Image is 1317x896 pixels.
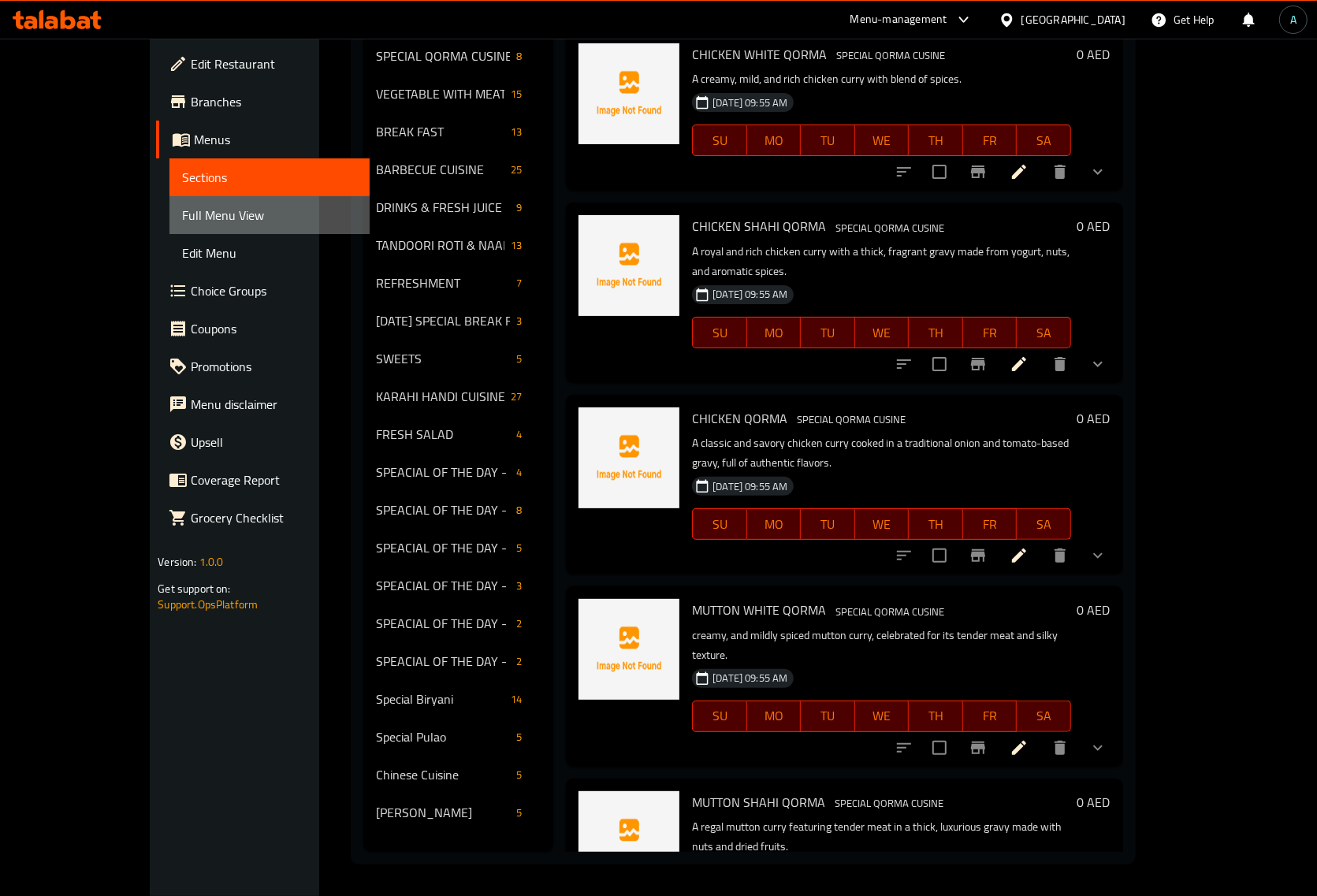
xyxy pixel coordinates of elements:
div: SPEACIAL OF THE DAY - [DATE]2 [363,642,553,680]
span: FR [969,322,1011,344]
div: SPEACIAL OF THE DAY - [DATE]2 [363,604,553,642]
button: WE [855,508,910,540]
a: Grocery Checklist [156,499,370,537]
span: 15 [504,87,528,102]
div: items [510,576,528,595]
div: VEGETABLE WITH MEAT15 [363,75,553,113]
button: FR [963,701,1018,732]
svg: Show Choices [1088,738,1107,757]
span: FR [969,513,1011,536]
span: Choice Groups [191,281,357,300]
span: Edit Menu [182,244,357,262]
span: TU [807,705,849,727]
button: TH [909,701,963,732]
a: Choice Groups [156,272,370,310]
div: items [510,198,528,217]
span: FRESH SALAD [376,425,510,444]
span: A [1290,11,1297,28]
span: [PERSON_NAME] [376,803,510,822]
a: Edit menu item [1010,546,1029,565]
div: SPEACIAL OF THE DAY - TUESDAY [376,576,510,595]
div: items [504,236,528,255]
div: items [504,122,528,141]
div: items [510,500,528,519]
span: SPECIAL QORMA CUSINE [376,46,510,65]
p: A creamy, mild, and rich chicken curry with blend of spices. [692,69,1070,89]
span: SU [699,322,740,344]
span: SU [699,705,740,727]
span: TANDOORI ROTI & NAAN [376,236,504,255]
span: SPECIAL QORMA CUSINE [829,219,951,237]
h6: 0 AED [1077,407,1111,429]
div: REFRESHMENT7 [363,264,553,302]
img: CHICKEN WHITE QORMA [579,43,679,144]
span: 7 [510,276,528,291]
button: SA [1017,701,1071,732]
div: items [504,84,528,103]
span: 4 [510,427,528,442]
button: SU [692,317,746,348]
svg: Show Choices [1088,162,1107,181]
div: VEGETABLE WITH MEAT [376,84,504,103]
p: A royal and rich chicken curry with a thick, fragrant gravy made from yogurt, nuts, and aromatic ... [692,242,1070,281]
button: Branch-specific-item [959,153,997,191]
div: SPECIAL QORMA CUSINE [791,411,912,429]
div: items [504,690,528,708]
button: MO [747,508,802,540]
span: WE [861,322,903,344]
span: Special Biryani [376,690,504,708]
a: Support.OpsPlatform [158,594,258,615]
a: Edit menu item [1010,738,1029,757]
span: Menu disclaimer [191,395,357,414]
span: Coverage Report [191,470,357,489]
button: MO [747,125,802,156]
span: SPECIAL QORMA CUSINE [830,46,951,65]
span: 4 [510,465,528,480]
span: TH [915,705,957,727]
span: Select to update [923,348,956,381]
button: TH [909,508,963,540]
span: 3 [510,578,528,593]
div: [DATE] SPECIAL BREAK FAST3 [363,302,553,340]
span: 25 [504,162,528,177]
span: 14 [504,692,528,707]
span: Select to update [923,155,956,188]
span: Chinese Cuisine [376,765,510,784]
span: 9 [510,200,528,215]
button: sort-choices [885,153,923,191]
div: SPECIAL QORMA CUSINE [829,602,951,621]
span: 1.0.0 [199,552,224,572]
p: A regal mutton curry featuring tender meat in a thick, luxurious gravy made with nuts and dried f... [692,817,1070,857]
button: delete [1041,153,1079,191]
img: MUTTON SHAHI QORMA [579,791,679,892]
button: SU [692,508,746,540]
button: TU [801,701,855,732]
span: REFRESHMENT [376,273,510,292]
div: SWEETS5 [363,340,553,377]
span: DRINKS & FRESH JUICE [376,198,510,217]
span: TU [807,513,849,536]
div: Menu-management [850,10,947,29]
span: Select to update [923,539,956,572]
span: MO [753,129,795,152]
span: SU [699,129,740,152]
span: 5 [510,768,528,783]
a: Edit Restaurant [156,45,370,83]
span: Promotions [191,357,357,376]
span: SPEACIAL OF THE DAY - [DATE] [376,576,510,595]
div: SPECIAL QORMA CUSINE [828,794,950,813]
span: 8 [510,49,528,64]
span: Menus [194,130,357,149]
span: FR [969,705,1011,727]
button: sort-choices [885,345,923,383]
nav: Menu sections [363,31,553,838]
span: [DATE] 09:55 AM [706,95,794,110]
div: items [510,349,528,368]
div: items [510,614,528,633]
div: items [510,652,528,671]
div: BREAK FAST [376,122,504,141]
div: SPEACIAL OF THE DAY - MONDAY [376,538,510,557]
